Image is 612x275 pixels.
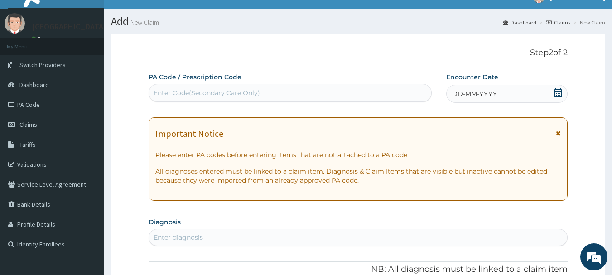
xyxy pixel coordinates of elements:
[446,72,498,82] label: Encounter Date
[5,13,25,34] img: User Image
[149,72,241,82] label: PA Code / Prescription Code
[154,233,203,242] div: Enter diagnosis
[154,88,260,97] div: Enter Code(Secondary Care Only)
[546,19,570,26] a: Claims
[19,121,37,129] span: Claims
[19,81,49,89] span: Dashboard
[129,19,159,26] small: New Claim
[503,19,536,26] a: Dashboard
[149,217,181,227] label: Diagnosis
[111,15,605,27] h1: Add
[155,150,561,159] p: Please enter PA codes before entering items that are not attached to a PA code
[19,61,66,69] span: Switch Providers
[32,23,106,31] p: [GEOGRAPHIC_DATA]
[571,19,605,26] li: New Claim
[19,140,36,149] span: Tariffs
[149,48,568,58] p: Step 2 of 2
[452,89,497,98] span: DD-MM-YYYY
[155,129,223,139] h1: Important Notice
[32,35,53,42] a: Online
[155,167,561,185] p: All diagnoses entered must be linked to a claim item. Diagnosis & Claim Items that are visible bu...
